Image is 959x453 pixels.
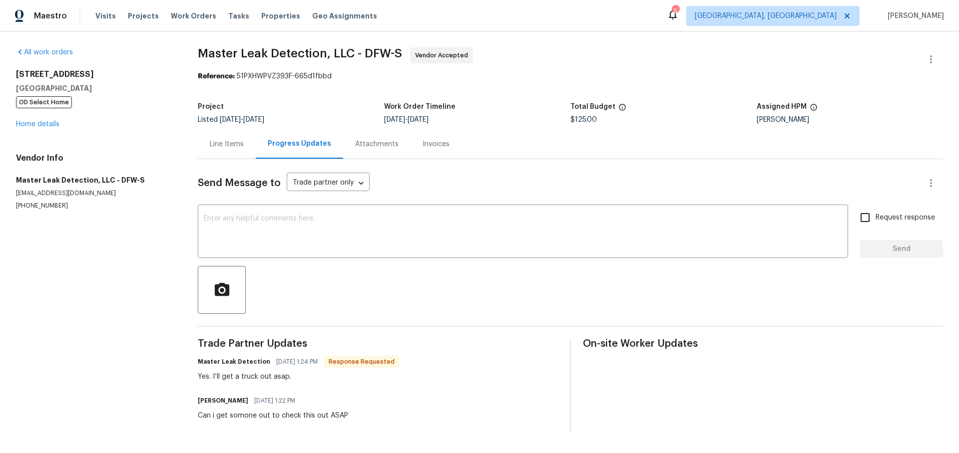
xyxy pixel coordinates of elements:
span: [DATE] [384,116,405,123]
span: Request response [876,213,935,223]
span: [GEOGRAPHIC_DATA], [GEOGRAPHIC_DATA] [695,11,837,21]
span: The total cost of line items that have been proposed by Opendoor. This sum includes line items th... [618,103,626,116]
span: [DATE] [408,116,429,123]
span: Properties [261,11,300,21]
h5: Master Leak Detection, LLC - DFW-S [16,175,174,185]
span: Geo Assignments [312,11,377,21]
div: 51PXHWPVZ393F-665d1fbbd [198,71,943,81]
span: - [384,116,429,123]
div: Trade partner only [287,175,370,192]
h2: [STREET_ADDRESS] [16,69,174,79]
span: [DATE] [243,116,264,123]
span: - [220,116,264,123]
h4: Vendor Info [16,153,174,163]
h5: Work Order Timeline [384,103,456,110]
h5: Total Budget [570,103,615,110]
span: [DATE] 1:24 PM [276,357,318,367]
span: Maestro [34,11,67,21]
div: [PERSON_NAME] [757,116,943,123]
span: Work Orders [171,11,216,21]
span: Tasks [228,12,249,19]
span: Master Leak Detection, LLC - DFW-S [198,47,402,59]
h5: Project [198,103,224,110]
a: All work orders [16,49,73,56]
span: Send Message to [198,178,281,188]
div: 5 [672,6,679,16]
span: [DATE] [220,116,241,123]
h6: [PERSON_NAME] [198,396,248,406]
div: Can i get somone out to check this out ASAP [198,411,348,421]
span: The hpm assigned to this work order. [810,103,818,116]
span: Vendor Accepted [415,50,472,60]
div: Attachments [355,139,399,149]
span: [PERSON_NAME] [884,11,944,21]
a: Home details [16,121,59,128]
div: Invoices [423,139,450,149]
span: Response Requested [325,357,399,367]
span: OD Select Home [16,96,72,108]
h5: [GEOGRAPHIC_DATA] [16,83,174,93]
b: Reference: [198,73,235,80]
span: Projects [128,11,159,21]
span: On-site Worker Updates [583,339,943,349]
span: [DATE] 1:22 PM [254,396,295,406]
p: [EMAIL_ADDRESS][DOMAIN_NAME] [16,189,174,198]
div: Progress Updates [268,139,331,149]
div: Yes. I’ll get a truck out asap. [198,372,400,382]
h5: Assigned HPM [757,103,807,110]
span: Listed [198,116,264,123]
span: $125.00 [570,116,597,123]
span: Visits [95,11,116,21]
h6: Master Leak Detection [198,357,270,367]
div: Line Items [210,139,244,149]
span: Trade Partner Updates [198,339,558,349]
p: [PHONE_NUMBER] [16,202,174,210]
